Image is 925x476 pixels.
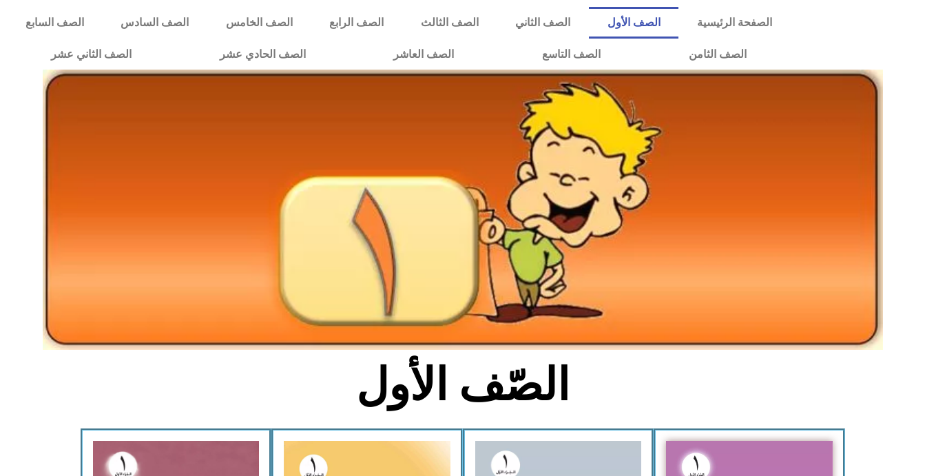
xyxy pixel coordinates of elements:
a: الصف الثالث [402,7,497,39]
a: الصف الرابع [311,7,402,39]
a: الصف الثاني عشر [7,39,176,70]
a: الصف التاسع [498,39,645,70]
a: الصف الأول [589,7,678,39]
a: الصف الثاني [497,7,588,39]
h2: الصّف الأول [235,358,690,412]
a: الصف السابع [7,7,102,39]
a: الصف العاشر [349,39,498,70]
a: الصفحة الرئيسية [678,7,790,39]
a: الصف الحادي عشر [176,39,350,70]
a: الصف السادس [103,7,207,39]
a: الصف الخامس [207,7,311,39]
a: الصف الثامن [645,39,791,70]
